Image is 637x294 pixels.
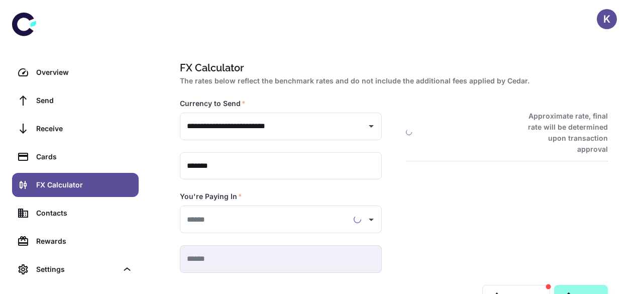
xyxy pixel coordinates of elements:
[364,119,378,133] button: Open
[12,145,139,169] a: Cards
[12,257,139,281] div: Settings
[36,236,133,247] div: Rewards
[12,117,139,141] a: Receive
[180,191,242,202] label: You're Paying In
[180,99,246,109] label: Currency to Send
[36,123,133,134] div: Receive
[36,151,133,162] div: Cards
[517,111,608,155] h6: Approximate rate, final rate will be determined upon transaction approval
[12,173,139,197] a: FX Calculator
[597,9,617,29] button: K
[364,213,378,227] button: Open
[12,229,139,253] a: Rewards
[12,60,139,84] a: Overview
[12,201,139,225] a: Contacts
[36,95,133,106] div: Send
[36,67,133,78] div: Overview
[36,208,133,219] div: Contacts
[36,179,133,190] div: FX Calculator
[36,264,118,275] div: Settings
[180,60,604,75] h1: FX Calculator
[12,88,139,113] a: Send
